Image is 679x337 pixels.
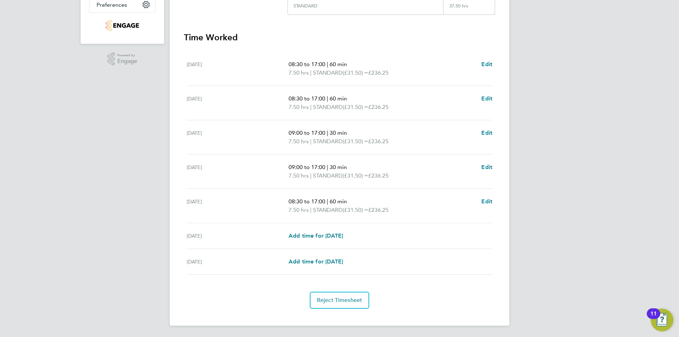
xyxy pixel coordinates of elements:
span: | [310,172,312,179]
div: STANDARD [294,3,318,9]
a: Go to home page [89,20,156,31]
span: Powered by [117,52,137,58]
div: [DATE] [187,257,289,266]
span: Add time for [DATE] [289,258,343,265]
span: Edit [481,129,492,136]
span: STANDARD [313,137,343,146]
button: Reject Timesheet [310,292,370,309]
span: £236.25 [368,69,389,76]
span: Add time for [DATE] [289,232,343,239]
div: [DATE] [187,163,289,180]
span: 7.50 hrs [289,207,309,213]
a: Edit [481,129,492,137]
span: 7.50 hrs [289,69,309,76]
div: [DATE] [187,129,289,146]
span: 60 min [330,61,347,68]
span: | [310,104,312,110]
span: (£31.50) = [343,138,368,145]
div: [DATE] [187,60,289,77]
span: Preferences [97,1,127,8]
span: STANDARD [313,206,343,214]
span: 60 min [330,95,347,102]
button: Open Resource Center, 11 new notifications [651,309,673,331]
h3: Time Worked [184,32,495,43]
span: STANDARD [313,172,343,180]
div: [DATE] [187,232,289,240]
a: Powered byEngage [108,52,138,66]
span: £236.25 [368,104,389,110]
a: Edit [481,94,492,103]
span: 08:30 to 17:00 [289,198,325,205]
span: 30 min [330,129,347,136]
span: 60 min [330,198,347,205]
img: jambo-logo-retina.png [106,20,139,31]
a: Edit [481,197,492,206]
span: STANDARD [313,69,343,77]
span: Engage [117,58,137,64]
div: [DATE] [187,94,289,111]
span: Reject Timesheet [317,297,362,304]
span: £236.25 [368,207,389,213]
span: £236.25 [368,172,389,179]
span: (£31.50) = [343,207,368,213]
span: 09:00 to 17:00 [289,129,325,136]
div: [DATE] [187,197,289,214]
span: 7.50 hrs [289,172,309,179]
a: Edit [481,60,492,69]
span: | [327,198,328,205]
a: Add time for [DATE] [289,232,343,240]
span: Edit [481,95,492,102]
span: | [310,138,312,145]
span: Edit [481,61,492,68]
div: 37.50 hrs [443,3,495,14]
a: Add time for [DATE] [289,257,343,266]
span: 7.50 hrs [289,104,309,110]
span: | [327,61,328,68]
a: Edit [481,163,492,172]
span: 08:30 to 17:00 [289,95,325,102]
span: | [310,207,312,213]
span: (£31.50) = [343,69,368,76]
span: Edit [481,164,492,170]
span: 30 min [330,164,347,170]
span: | [327,164,328,170]
span: 08:30 to 17:00 [289,61,325,68]
div: 11 [650,314,657,323]
span: | [327,95,328,102]
span: STANDARD [313,103,343,111]
span: 09:00 to 17:00 [289,164,325,170]
span: | [327,129,328,136]
span: | [310,69,312,76]
span: Edit [481,198,492,205]
span: (£31.50) = [343,172,368,179]
span: £236.25 [368,138,389,145]
span: 7.50 hrs [289,138,309,145]
span: (£31.50) = [343,104,368,110]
